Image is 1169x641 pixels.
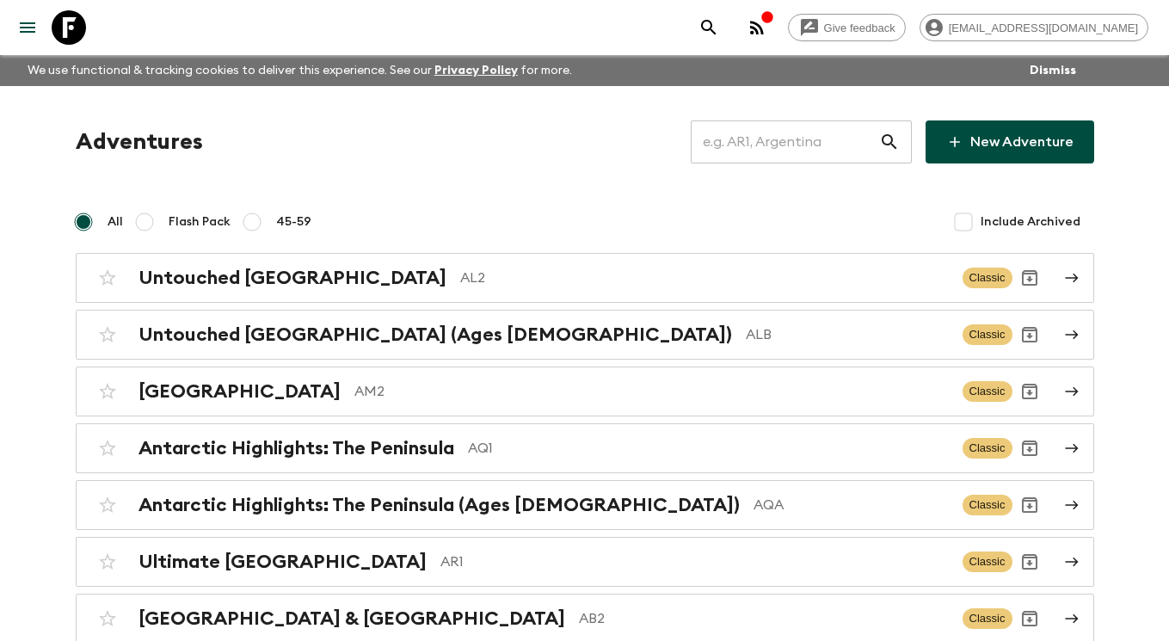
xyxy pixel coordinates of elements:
a: Untouched [GEOGRAPHIC_DATA] (Ages [DEMOGRAPHIC_DATA])ALBClassicArchive [76,310,1094,360]
button: menu [10,10,45,45]
a: Give feedback [788,14,906,41]
a: [GEOGRAPHIC_DATA]AM2ClassicArchive [76,367,1094,416]
a: Ultimate [GEOGRAPHIC_DATA]AR1ClassicArchive [76,537,1094,587]
p: ALB [746,324,949,345]
span: 45-59 [276,213,311,231]
button: Archive [1012,545,1047,579]
button: Dismiss [1025,59,1080,83]
a: Privacy Policy [434,65,518,77]
span: Classic [963,324,1012,345]
span: Give feedback [815,22,905,34]
a: Antarctic Highlights: The Peninsula (Ages [DEMOGRAPHIC_DATA])AQAClassicArchive [76,480,1094,530]
span: Classic [963,381,1012,402]
h2: [GEOGRAPHIC_DATA] & [GEOGRAPHIC_DATA] [138,607,565,630]
h2: Untouched [GEOGRAPHIC_DATA] (Ages [DEMOGRAPHIC_DATA]) [138,324,732,346]
input: e.g. AR1, Argentina [691,118,879,166]
button: search adventures [692,10,726,45]
h2: Untouched [GEOGRAPHIC_DATA] [138,267,446,289]
div: [EMAIL_ADDRESS][DOMAIN_NAME] [920,14,1148,41]
button: Archive [1012,317,1047,352]
h2: [GEOGRAPHIC_DATA] [138,380,341,403]
p: AQA [754,495,949,515]
h2: Ultimate [GEOGRAPHIC_DATA] [138,551,427,573]
h2: Antarctic Highlights: The Peninsula (Ages [DEMOGRAPHIC_DATA]) [138,494,740,516]
button: Archive [1012,431,1047,465]
button: Archive [1012,488,1047,522]
h2: Antarctic Highlights: The Peninsula [138,437,454,459]
button: Archive [1012,261,1047,295]
h1: Adventures [76,125,203,159]
p: AL2 [460,268,949,288]
button: Archive [1012,374,1047,409]
a: Antarctic Highlights: The PeninsulaAQ1ClassicArchive [76,423,1094,473]
p: We use functional & tracking cookies to deliver this experience. See our for more. [21,55,579,86]
span: Include Archived [981,213,1080,231]
button: Archive [1012,601,1047,636]
span: Classic [963,608,1012,629]
span: Classic [963,495,1012,515]
span: Classic [963,438,1012,459]
p: AR1 [440,552,949,572]
p: AQ1 [468,438,949,459]
span: [EMAIL_ADDRESS][DOMAIN_NAME] [939,22,1147,34]
p: AM2 [354,381,949,402]
span: Classic [963,552,1012,572]
a: New Adventure [926,120,1094,163]
span: All [108,213,123,231]
a: Untouched [GEOGRAPHIC_DATA]AL2ClassicArchive [76,253,1094,303]
p: AB2 [579,608,949,629]
span: Flash Pack [169,213,231,231]
span: Classic [963,268,1012,288]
